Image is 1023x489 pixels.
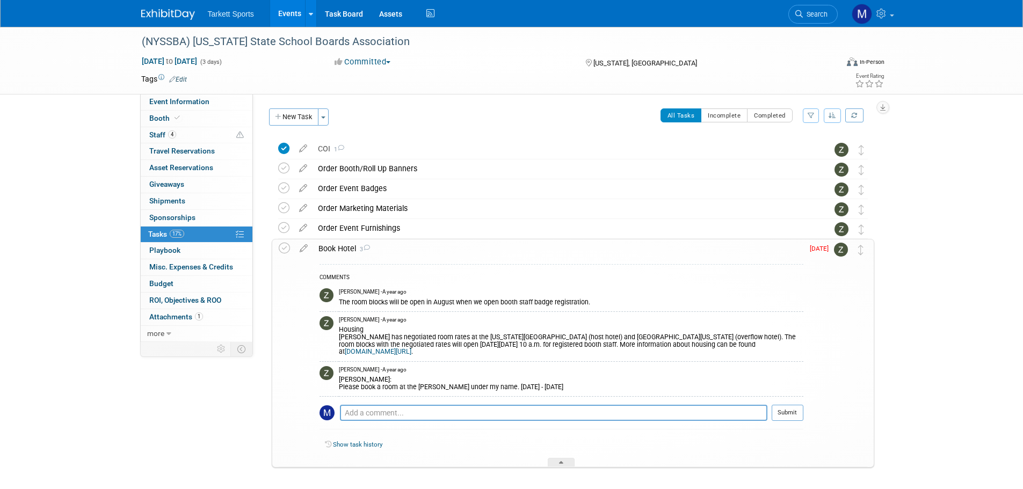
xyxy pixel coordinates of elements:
[170,230,184,238] span: 17%
[852,4,872,24] img: Mathieu Martel
[141,94,252,110] a: Event Information
[859,145,864,155] i: Move task
[141,9,195,20] img: ExhibitDay
[701,108,748,122] button: Incomplete
[810,245,834,252] span: [DATE]
[339,316,407,324] span: [PERSON_NAME] - A year ago
[834,243,848,257] img: Zak Sigler
[356,246,370,253] span: 3
[859,165,864,175] i: Move task
[858,245,864,255] i: Move task
[141,309,252,325] a: Attachments1
[835,183,848,196] img: Zak Sigler
[294,203,313,213] a: edit
[313,140,813,158] div: COI
[141,193,252,209] a: Shipments
[320,316,333,330] img: Zak Sigler
[859,185,864,195] i: Move task
[859,224,864,235] i: Move task
[788,5,838,24] a: Search
[661,108,702,122] button: All Tasks
[149,262,233,271] span: Misc. Expenses & Credits
[141,293,252,309] a: ROI, Objectives & ROO
[269,108,318,126] button: New Task
[141,243,252,259] a: Playbook
[294,184,313,193] a: edit
[149,246,180,254] span: Playbook
[195,312,203,320] span: 1
[164,57,175,65] span: to
[333,441,382,448] a: Show task history
[212,342,231,356] td: Personalize Event Tab Strip
[236,130,244,140] span: Potential Scheduling Conflict -- at least one attendee is tagged in another overlapping event.
[345,348,411,355] a: [DOMAIN_NAME][URL]
[331,56,395,68] button: Committed
[149,213,195,222] span: Sponsorships
[149,130,176,139] span: Staff
[149,114,182,122] span: Booth
[339,288,407,296] span: [PERSON_NAME] - A year ago
[835,163,848,177] img: Zak Sigler
[330,146,344,153] span: 1
[141,276,252,292] a: Budget
[294,144,313,154] a: edit
[803,10,828,18] span: Search
[320,405,335,420] img: Mathieu Martel
[320,288,333,302] img: Zak Sigler
[747,108,793,122] button: Completed
[320,273,803,284] div: COMMENTS
[855,74,884,79] div: Event Rating
[230,342,252,356] td: Toggle Event Tabs
[320,366,333,380] img: Zak Sigler
[847,57,858,66] img: Format-Inperson.png
[141,74,187,84] td: Tags
[141,127,252,143] a: Staff4
[141,56,198,66] span: [DATE] [DATE]
[835,202,848,216] img: Zak Sigler
[149,147,215,155] span: Travel Reservations
[141,111,252,127] a: Booth
[593,59,697,67] span: [US_STATE], [GEOGRAPHIC_DATA]
[772,405,803,421] button: Submit
[175,115,180,121] i: Booth reservation complete
[845,108,864,122] a: Refresh
[199,59,222,65] span: (3 days)
[313,199,813,217] div: Order Marketing Materials
[313,219,813,237] div: Order Event Furnishings
[835,143,848,157] img: Zak Sigler
[149,296,221,304] span: ROI, Objectives & ROO
[294,223,313,233] a: edit
[294,164,313,173] a: edit
[141,227,252,243] a: Tasks17%
[859,205,864,215] i: Move task
[141,143,252,159] a: Travel Reservations
[141,177,252,193] a: Giveaways
[859,58,884,66] div: In-Person
[141,160,252,176] a: Asset Reservations
[149,312,203,321] span: Attachments
[141,259,252,275] a: Misc. Expenses & Credits
[313,159,813,178] div: Order Booth/Roll Up Banners
[339,366,407,374] span: [PERSON_NAME] - A year ago
[169,76,187,83] a: Edit
[774,56,885,72] div: Event Format
[339,296,803,306] div: The room blocks will be open in August when we open booth staff badge registration.
[149,196,185,205] span: Shipments
[313,239,803,258] div: Book Hotel
[149,180,184,188] span: Giveaways
[149,163,213,172] span: Asset Reservations
[141,210,252,226] a: Sponsorships
[168,130,176,138] span: 4
[148,230,184,238] span: Tasks
[339,374,803,391] div: [PERSON_NAME]: Please book a room at the [PERSON_NAME] under my name. [DATE] - [DATE]
[339,324,803,356] div: Housing [PERSON_NAME] has negotiated room rates at the [US_STATE][GEOGRAPHIC_DATA] (host hotel) a...
[294,244,313,253] a: edit
[147,329,164,338] span: more
[313,179,813,198] div: Order Event Badges
[208,10,254,18] span: Tarkett Sports
[149,97,209,106] span: Event Information
[138,32,822,52] div: (NYSSBA) [US_STATE] State School Boards Association
[149,279,173,288] span: Budget
[141,326,252,342] a: more
[835,222,848,236] img: Zak Sigler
